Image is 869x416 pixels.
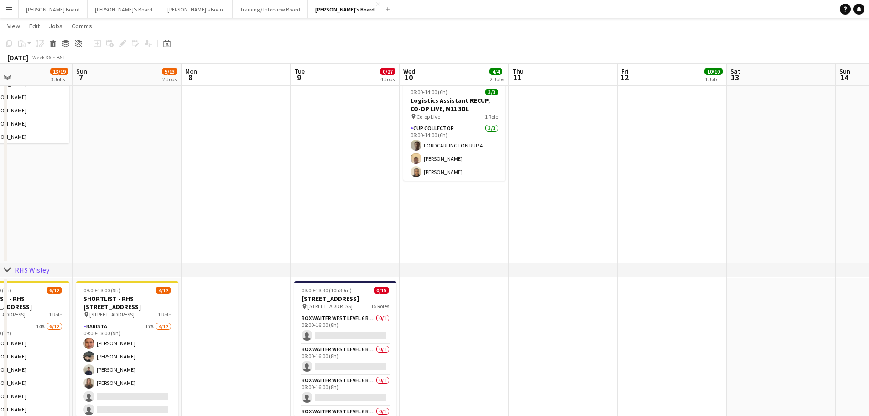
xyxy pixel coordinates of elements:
button: [PERSON_NAME]'s Board [160,0,233,18]
div: [DATE] [7,53,28,62]
div: RHS Wisley [15,265,49,274]
a: Edit [26,20,43,32]
a: Comms [68,20,96,32]
span: View [7,22,20,30]
button: Training / Interview Board [233,0,308,18]
div: BST [57,54,66,61]
button: [PERSON_NAME]'s Board [308,0,382,18]
a: Jobs [45,20,66,32]
span: Edit [29,22,40,30]
a: View [4,20,24,32]
button: [PERSON_NAME]'s Board [88,0,160,18]
span: Jobs [49,22,62,30]
span: Comms [72,22,92,30]
span: Week 36 [30,54,53,61]
button: [PERSON_NAME] Board [19,0,88,18]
